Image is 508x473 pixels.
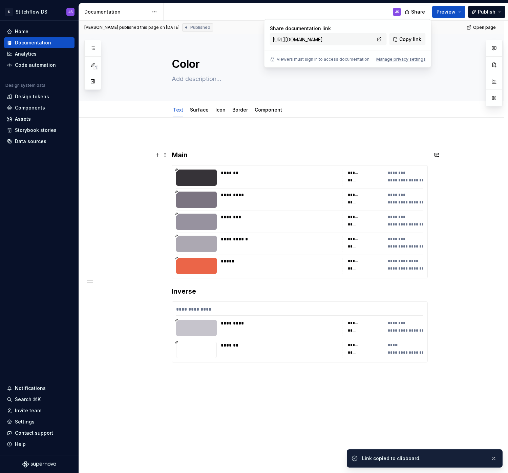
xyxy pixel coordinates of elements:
[252,102,285,117] div: Component
[15,39,51,46] div: Documentation
[270,25,387,32] p: Share documentation link
[22,461,56,468] svg: Supernova Logo
[277,57,371,62] p: Viewers must sign in to access documentation.
[5,83,45,88] div: Design system data
[4,48,75,59] a: Analytics
[15,28,28,35] div: Home
[15,430,53,436] div: Contact support
[172,287,428,296] h3: Inverse
[15,62,56,68] div: Code automation
[215,107,226,113] a: Icon
[4,416,75,427] a: Settings
[15,93,49,100] div: Design tokens
[93,65,98,70] span: 1
[170,56,426,72] textarea: Color
[15,407,41,414] div: Invite team
[468,6,505,18] button: Publish
[437,8,456,15] span: Preview
[4,102,75,113] a: Components
[473,25,496,30] span: Open page
[376,57,426,62] button: Manage privacy settings
[432,6,465,18] button: Preview
[4,136,75,147] a: Data sources
[4,394,75,405] button: Search ⌘K
[15,51,37,57] div: Analytics
[411,8,425,15] span: Share
[4,91,75,102] a: Design tokens
[465,23,499,32] a: Open page
[232,107,248,113] a: Border
[84,8,148,15] div: Documentation
[5,8,13,16] div: S
[173,107,183,113] a: Text
[401,6,429,18] button: Share
[15,385,46,392] div: Notifications
[4,37,75,48] a: Documentation
[172,150,428,160] h3: Main
[84,25,118,30] span: [PERSON_NAME]
[119,25,179,30] div: published this page on [DATE]
[4,114,75,124] a: Assets
[213,102,228,117] div: Icon
[395,9,399,15] div: JS
[15,396,41,403] div: Search ⌘K
[15,127,57,134] div: Storybook stories
[4,125,75,136] a: Storybook stories
[15,116,31,122] div: Assets
[230,102,251,117] div: Border
[4,439,75,450] button: Help
[4,60,75,71] a: Code automation
[187,102,211,117] div: Surface
[4,428,75,438] button: Contact support
[68,9,73,15] div: JS
[15,418,35,425] div: Settings
[4,383,75,394] button: Notifications
[190,107,209,113] a: Surface
[15,138,46,145] div: Data sources
[15,104,45,111] div: Components
[16,8,47,15] div: Stitchflow DS
[478,8,495,15] span: Publish
[399,36,421,43] span: Copy link
[4,405,75,416] a: Invite team
[1,4,77,19] button: SStitchflow DSJS
[389,33,426,45] button: Copy link
[15,441,26,448] div: Help
[362,455,485,462] div: Link copied to clipboard.
[4,26,75,37] a: Home
[255,107,282,113] a: Component
[170,102,186,117] div: Text
[190,25,210,30] span: Published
